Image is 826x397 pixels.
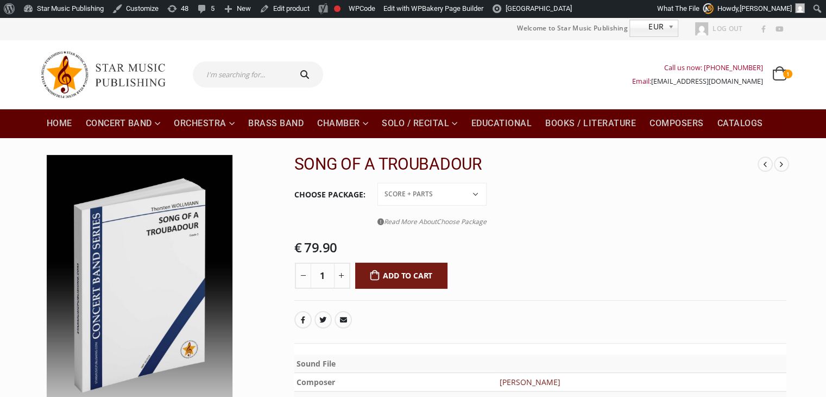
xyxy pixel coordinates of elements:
[692,22,742,36] a: Log out
[79,109,167,138] a: Concert Band
[289,61,324,88] button: Search
[630,20,664,33] span: EUR
[294,238,337,256] bdi: 79.90
[632,75,763,88] div: Email:
[40,109,79,138] a: Home
[314,311,332,328] a: Twitter
[311,263,335,289] input: Product quantity
[711,109,770,138] a: Catalogs
[517,20,628,36] span: Welcome to Star Music Publishing
[355,263,448,289] button: Add to cart
[377,215,487,228] a: Read More AboutChoose Package
[334,263,350,289] button: +
[242,109,310,138] a: Brass Band
[294,154,758,174] h2: SONG OF A TROUBADOUR
[500,377,560,387] a: [PERSON_NAME]
[334,5,341,12] div: Focus keyphrase not set
[756,22,771,36] a: Facebook
[437,217,487,226] span: Choose Package
[311,109,375,138] a: Chamber
[772,22,786,36] a: Youtube
[167,109,241,138] a: Orchestra
[295,263,311,289] button: -
[539,109,642,138] a: Books / Literature
[193,61,289,88] input: I'm searching for...
[297,358,336,369] b: Sound File
[632,61,763,75] div: Call us now: [PHONE_NUMBER]
[643,109,710,138] a: Composers
[740,4,792,13] span: [PERSON_NAME]
[651,77,763,86] a: [EMAIL_ADDRESS][DOMAIN_NAME]
[294,238,302,256] span: €
[465,109,539,138] a: Educational
[783,70,792,78] span: 1
[297,377,335,387] b: Composer
[375,109,464,138] a: Solo / Recital
[294,311,312,328] a: Facebook
[335,311,352,328] a: Email
[40,46,176,103] img: Star Music Publishing
[294,183,365,206] label: Choose Package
